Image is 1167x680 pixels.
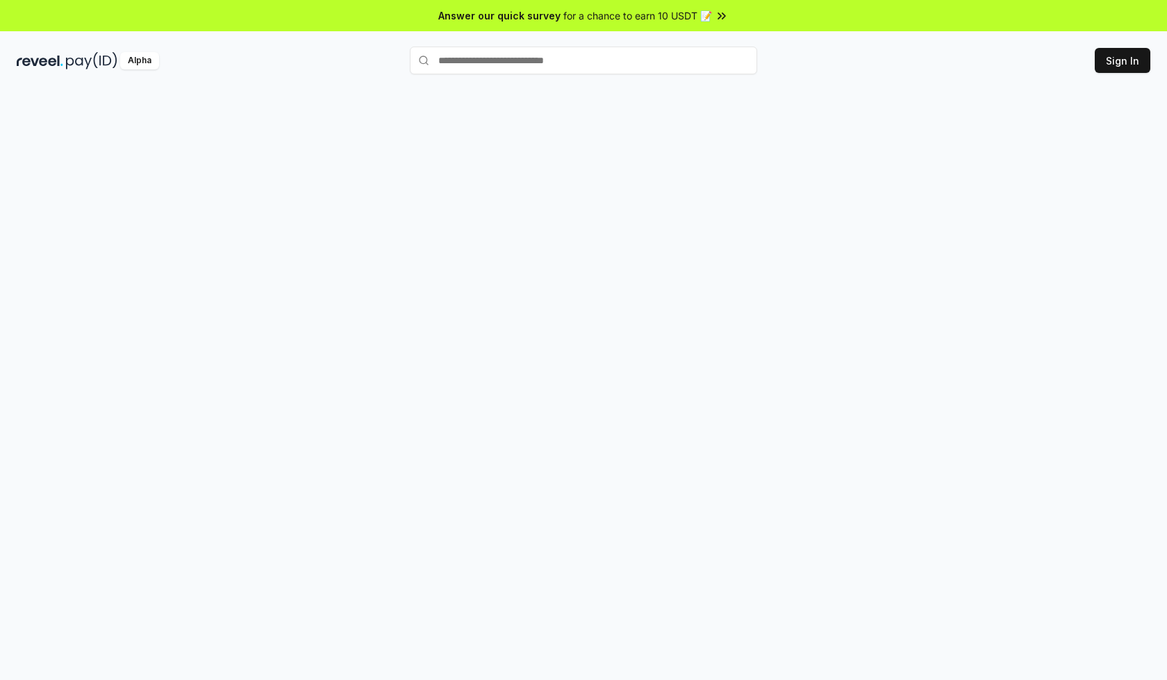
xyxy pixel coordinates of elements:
[1095,48,1150,73] button: Sign In
[120,52,159,69] div: Alpha
[66,52,117,69] img: pay_id
[438,8,561,23] span: Answer our quick survey
[17,52,63,69] img: reveel_dark
[563,8,712,23] span: for a chance to earn 10 USDT 📝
